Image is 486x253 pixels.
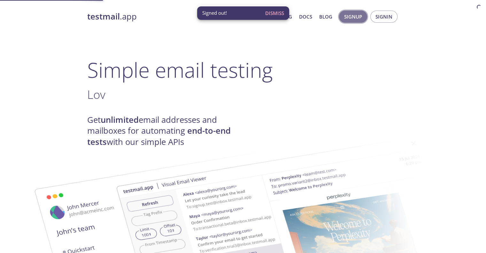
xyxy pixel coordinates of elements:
span: Lov [87,86,105,102]
a: Docs [299,12,312,21]
span: Signed out! [202,10,227,16]
a: testmail.app [87,11,237,22]
a: Blog [319,12,332,21]
strong: testmail [87,11,120,22]
button: Dismiss [263,7,287,19]
button: Signup [339,11,367,23]
strong: end-to-end tests [87,125,231,147]
span: Signup [344,12,362,21]
button: Signin [370,11,397,23]
span: Signin [375,12,392,21]
h4: Get email addresses and mailboxes for automating with our simple APIs [87,115,243,147]
h1: Simple email testing [87,58,399,82]
span: Dismiss [265,9,284,17]
strong: unlimited [101,114,139,125]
